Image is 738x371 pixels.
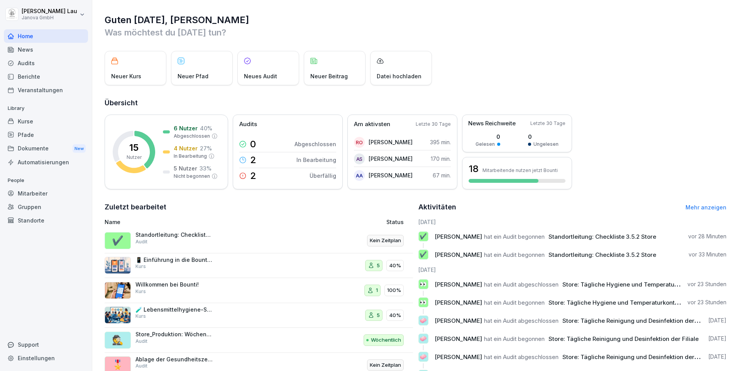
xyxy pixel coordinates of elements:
[22,15,77,20] p: Janova GmbH
[73,144,86,153] div: New
[687,298,726,306] p: vor 23 Stunden
[687,280,726,288] p: vor 23 Stunden
[548,251,656,258] span: Standortleitung: Checkliste 3.5.2 Store
[4,29,88,43] a: Home
[105,26,726,39] p: Was möchtest du [DATE] tun?
[135,288,146,295] p: Kurs
[484,335,545,342] span: hat ein Audit begonnen
[369,138,413,146] p: [PERSON_NAME]
[468,119,516,128] p: News Reichweite
[135,306,213,313] p: 🧪 Lebensmittelhygiene-Schulung nach LMHV
[105,228,413,253] a: ✔️Standortleitung: Checkliste 3.5.2 StoreAuditKein Zeitplan
[105,98,726,108] h2: Übersicht
[435,281,482,288] span: [PERSON_NAME]
[4,338,88,351] div: Support
[105,218,298,226] p: Name
[310,172,336,180] p: Überfällig
[482,167,558,173] p: Mitarbeitende nutzen jetzt Bounti
[4,56,88,70] a: Audits
[239,120,257,129] p: Audits
[112,333,124,347] p: 🕵️
[354,137,365,148] div: Ro
[528,133,559,141] p: 0
[4,115,88,128] a: Kurse
[420,351,427,362] p: 🧼
[4,200,88,214] a: Gruppen
[4,187,88,200] a: Mitarbeiter
[244,72,277,80] p: Neues Audit
[484,317,559,324] span: hat ein Audit abgeschlossen
[135,338,147,345] p: Audit
[4,128,88,142] a: Pfade
[105,202,413,212] h2: Zuletzt bearbeitet
[4,142,88,156] a: DokumenteNew
[127,154,142,161] p: Nutzer
[4,174,88,187] p: People
[354,153,365,164] div: AS
[4,142,88,156] div: Dokumente
[178,72,208,80] p: Neuer Pfad
[420,297,427,308] p: 👀
[484,299,545,306] span: hat ein Audit begonnen
[548,335,699,342] span: Store: Tägliche Reinigung und Desinfektion der Filiale
[435,317,482,324] span: [PERSON_NAME]
[105,282,131,299] img: xh3bnih80d1pxcetv9zsuevg.png
[200,144,212,152] p: 27 %
[105,303,413,328] a: 🧪 Lebensmittelhygiene-Schulung nach LMHVKurs540%
[708,317,726,324] p: [DATE]
[295,140,336,148] p: Abgeschlossen
[105,328,413,353] a: 🕵️Store_Produktion: Wöchentliche Kontrolle auf SchädlingeAuditWöchentlich
[4,83,88,97] a: Veranstaltungen
[111,72,141,80] p: Neuer Kurs
[310,72,348,80] p: Neuer Beitrag
[389,262,401,270] p: 40%
[4,70,88,83] a: Berichte
[420,315,427,326] p: 🧼
[484,233,545,240] span: hat ein Audit begonnen
[420,333,427,344] p: 🧼
[296,156,336,164] p: In Bearbeitung
[135,331,213,338] p: Store_Produktion: Wöchentliche Kontrolle auf Schädlinge
[174,153,207,160] p: In Bearbeitung
[112,234,124,248] p: ✔️
[4,214,88,227] a: Standorte
[389,312,401,319] p: 40%
[420,279,427,290] p: 👀
[370,361,401,369] p: Kein Zeitplan
[377,262,380,270] p: 5
[4,155,88,169] a: Automatisierungen
[135,356,213,363] p: Ablage der Gesundheitszeugnisse der MA
[420,231,427,242] p: ✔️
[476,141,495,148] p: Gelesen
[418,266,727,274] h6: [DATE]
[22,8,77,15] p: [PERSON_NAME] Lau
[562,317,713,324] span: Store: Tägliche Reinigung und Desinfektion der Filiale
[484,353,559,361] span: hat ein Audit abgeschlossen
[135,256,213,263] p: 📱 Einführung in die Bounti App
[129,143,139,152] p: 15
[420,249,427,260] p: ✔️
[418,202,456,212] h2: Aktivitäten
[4,43,88,56] div: News
[688,233,726,240] p: vor 28 Minuten
[4,102,88,115] p: Library
[430,138,451,146] p: 395 min.
[377,72,421,80] p: Datei hochladen
[689,251,726,258] p: vor 33 Minuten
[250,171,256,180] p: 2
[135,231,213,238] p: Standortleitung: Checkliste 3.5.2 Store
[105,278,413,303] a: Willkommen bei Bounti!Kurs1100%
[135,313,146,320] p: Kurs
[530,120,565,127] p: Letzte 30 Tage
[105,253,413,278] a: 📱 Einführung in die Bounti AppKurs540%
[548,233,656,240] span: Standortleitung: Checkliste 3.5.2 Store
[562,353,713,361] span: Store: Tägliche Reinigung und Desinfektion der Filiale
[708,335,726,342] p: [DATE]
